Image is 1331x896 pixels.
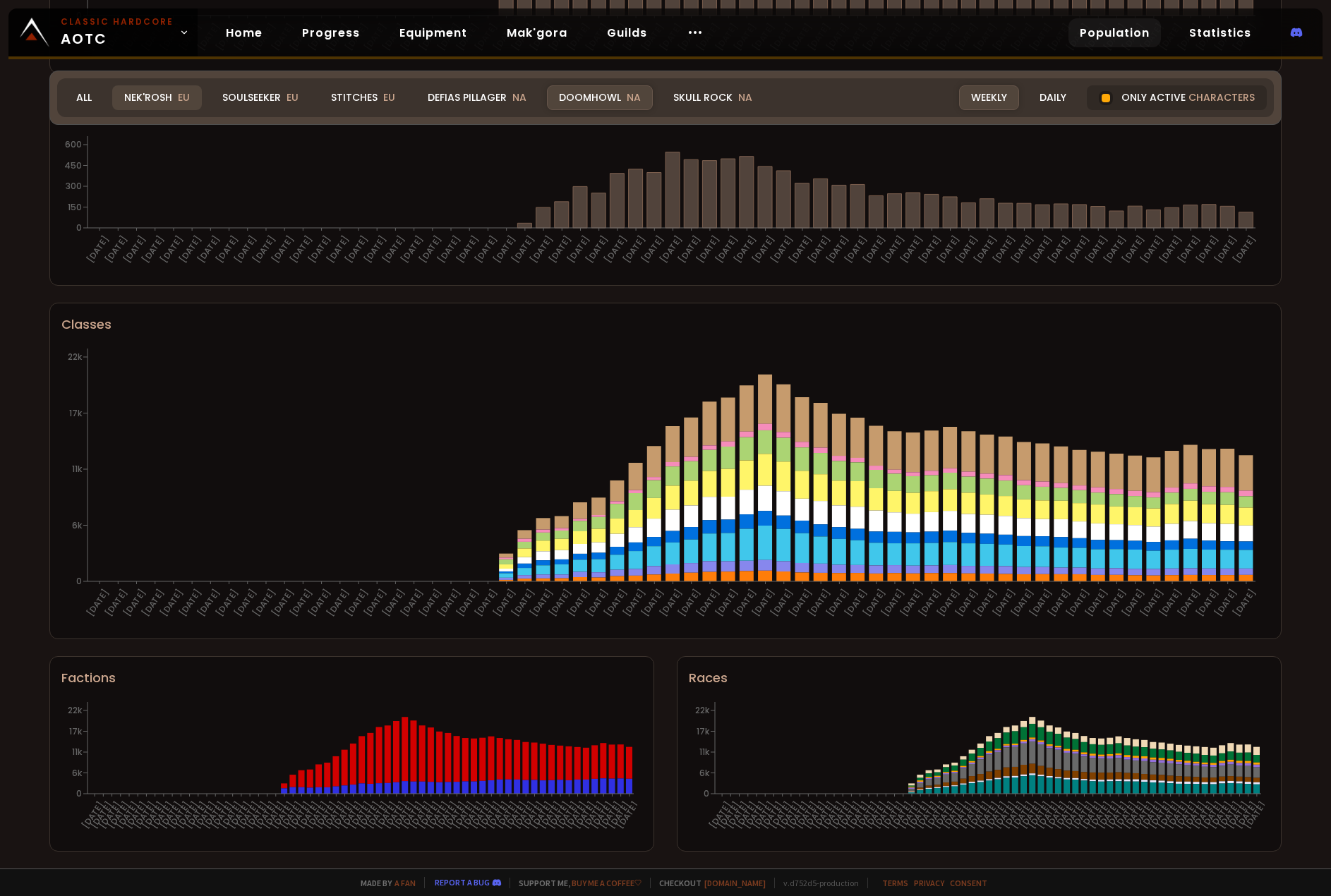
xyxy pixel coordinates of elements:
[934,587,962,619] text: [DATE]
[827,799,855,831] text: [DATE]
[982,799,1010,831] text: [DATE]
[583,234,610,265] text: [DATE]
[495,18,579,47] a: Mak'gora
[731,587,759,619] text: [DATE]
[738,90,752,104] span: NA
[583,587,610,619] text: [DATE]
[417,234,445,265] text: [DATE]
[61,668,642,687] div: Factions
[596,799,624,831] text: [DATE]
[713,234,740,265] text: [DATE]
[620,234,648,265] text: [DATE]
[527,799,555,831] text: [DATE]
[842,587,869,619] text: [DATE]
[79,799,107,831] text: [DATE]
[174,799,201,831] text: [DATE]
[1212,234,1239,265] text: [DATE]
[176,587,204,619] text: [DATE]
[232,234,260,265] text: [DATE]
[1193,234,1221,265] text: [DATE]
[914,878,944,888] a: Privacy
[620,587,648,619] text: [DATE]
[676,587,704,619] text: [DATE]
[898,587,925,619] text: [DATE]
[787,234,814,265] text: [DATE]
[381,799,409,831] text: [DATE]
[329,799,356,831] text: [DATE]
[490,234,518,265] text: [DATE]
[476,799,503,831] text: [DATE]
[990,234,1018,265] text: [DATE]
[805,234,833,265] text: [DATE]
[61,16,174,28] small: Classic Hardcore
[347,799,374,831] text: [DATE]
[519,799,546,831] text: [DATE]
[195,587,222,619] text: [DATE]
[424,799,452,831] text: [DATE]
[210,85,311,110] div: Soulseeker
[939,799,967,831] text: [DATE]
[758,799,785,831] text: [DATE]
[614,799,642,831] text: [DATE]
[183,799,210,831] text: [DATE]
[879,799,906,831] text: [DATE]
[286,799,313,831] text: [DATE]
[1028,85,1078,110] div: Daily
[776,799,803,831] text: [DATE]
[676,234,704,265] text: [DATE]
[715,799,742,831] text: [DATE]
[140,587,167,619] text: [DATE]
[343,234,371,265] text: [DATE]
[76,787,82,799] tspan: 0
[572,878,642,888] a: Buy me a coffee
[602,587,630,619] text: [DATE]
[948,799,975,831] text: [DATE]
[200,799,227,831] text: [DATE]
[1101,587,1128,619] text: [DATE]
[1008,799,1036,831] text: [DATE]
[484,799,512,831] text: [DATE]
[1157,234,1184,265] text: [DATE]
[974,799,1001,831] text: [DATE]
[1155,799,1182,831] text: [DATE]
[1101,234,1128,265] text: [DATE]
[553,799,581,831] text: [DATE]
[1188,90,1255,105] span: characters
[363,799,391,831] text: [DATE]
[793,799,820,831] text: [DATE]
[269,799,296,831] text: [DATE]
[176,234,204,265] text: [DATE]
[260,799,288,831] text: [DATE]
[931,799,958,831] text: [DATE]
[325,234,352,265] text: [DATE]
[441,799,469,831] text: [DATE]
[879,234,907,265] text: [DATE]
[472,234,500,265] text: [DATE]
[565,234,592,265] text: [DATE]
[454,587,481,619] text: [DATE]
[226,799,253,831] text: [DATE]
[8,8,198,56] a: Classic HardcoreAOTC
[112,85,202,110] div: Nek'Rosh
[766,799,794,831] text: [DATE]
[1095,799,1122,831] text: [DATE]
[1193,587,1221,619] text: [DATE]
[713,587,740,619] text: [DATE]
[694,234,722,265] text: [DATE]
[158,587,186,619] text: [DATE]
[243,799,270,831] text: [DATE]
[459,799,486,831] text: [DATE]
[361,234,389,265] text: [DATE]
[1027,234,1054,265] text: [DATE]
[882,878,908,888] a: Terms
[510,587,537,619] text: [DATE]
[639,587,666,619] text: [DATE]
[1231,234,1258,265] text: [DATE]
[749,799,777,831] text: [DATE]
[546,234,574,265] text: [DATE]
[325,587,352,619] text: [DATE]
[898,234,925,265] text: [DATE]
[870,799,898,831] text: [DATE]
[139,799,167,831] text: [DATE]
[294,799,322,831] text: [DATE]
